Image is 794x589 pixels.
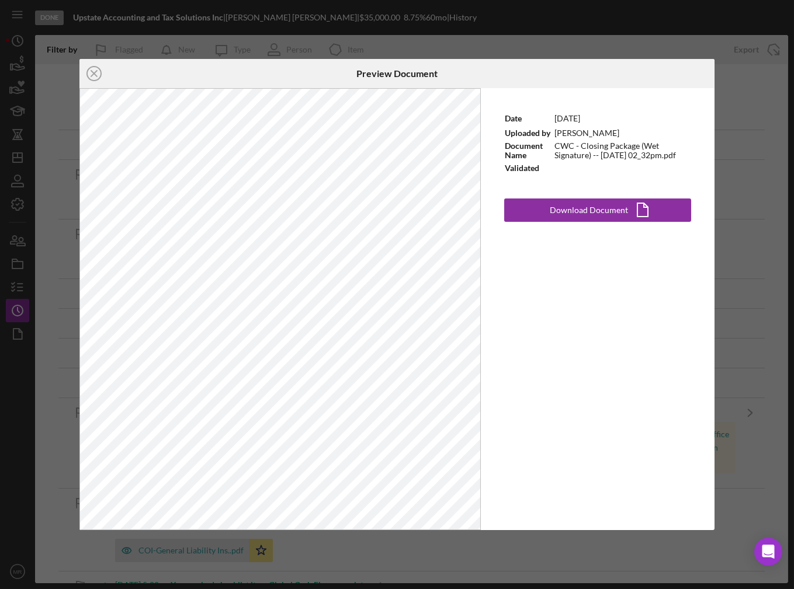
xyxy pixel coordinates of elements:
[554,141,691,161] td: CWC - Closing Package (Wet Signature) -- [DATE] 02_32pm.pdf
[505,141,543,160] b: Document Name
[754,538,782,566] div: Open Intercom Messenger
[505,113,522,123] b: Date
[356,68,438,79] h6: Preview Document
[505,163,539,173] b: Validated
[554,126,691,141] td: [PERSON_NAME]
[550,198,628,222] div: Download Document
[504,198,691,222] button: Download Document
[554,111,691,126] td: [DATE]
[505,128,550,138] b: Uploaded by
